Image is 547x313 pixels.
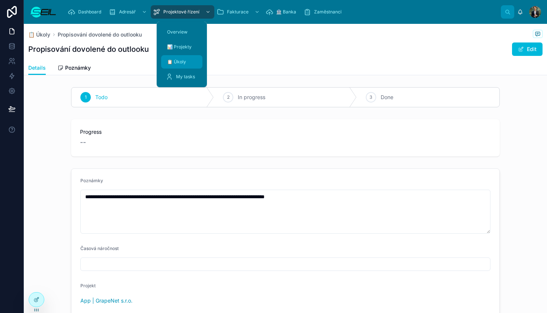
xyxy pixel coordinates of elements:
[80,246,119,251] span: Časová náročnost
[238,94,265,101] span: In progress
[370,94,372,100] span: 3
[28,64,46,72] span: Details
[151,5,214,19] a: Projektové řízení
[512,42,543,56] button: Edit
[80,137,86,148] span: --
[58,61,91,76] a: Poznámky
[28,61,46,75] a: Details
[78,9,101,15] span: Dashboard
[167,29,188,35] span: Overview
[80,178,103,183] span: Poznámky
[161,55,202,69] a: 📋 Úkoly
[161,25,202,39] a: Overview
[106,5,151,19] a: Adresář
[80,297,132,304] a: App | GrapeNet s.r.o.
[63,4,501,20] div: scrollable content
[80,128,491,136] span: Progress
[28,31,50,38] a: 📋 Úkoly
[65,64,91,72] span: Poznámky
[30,6,57,18] img: App logo
[119,9,136,15] span: Adresář
[58,31,142,38] a: Propisování dovolené do outlooku
[263,5,301,19] a: 🏦 Banka
[176,74,195,80] span: My tasks
[28,44,149,54] h1: Propisování dovolené do outlooku
[381,94,393,101] span: Done
[65,5,106,19] a: Dashboard
[80,283,96,288] span: Projekt
[301,5,347,19] a: Zaměstnanci
[227,94,230,100] span: 2
[95,94,108,101] span: Todo
[314,9,342,15] span: Zaměstnanci
[214,5,263,19] a: Fakturace
[167,59,186,65] span: 📋 Úkoly
[85,94,87,100] span: 1
[227,9,249,15] span: Fakturace
[276,9,296,15] span: 🏦 Banka
[167,44,192,50] span: 📊 Projekty
[161,40,202,54] a: 📊 Projekty
[161,70,202,83] a: My tasks
[163,9,199,15] span: Projektové řízení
